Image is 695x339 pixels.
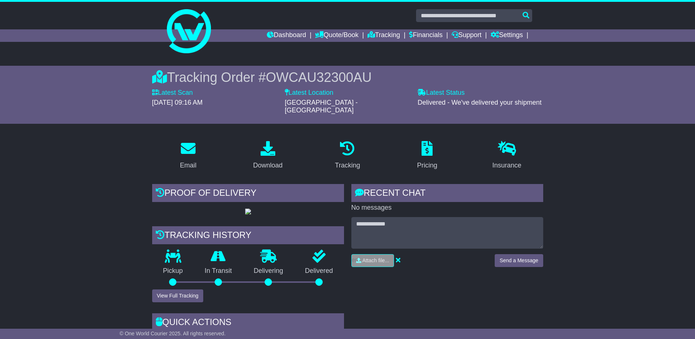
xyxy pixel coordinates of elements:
div: Download [253,161,283,170]
p: No messages [351,204,543,212]
a: Pricing [412,138,442,173]
span: © One World Courier 2025. All rights reserved. [119,331,226,336]
p: Pickup [152,267,194,275]
label: Latest Location [285,89,333,97]
p: Delivering [243,267,294,275]
div: Pricing [417,161,437,170]
button: Send a Message [495,254,543,267]
p: Delivered [294,267,344,275]
div: RECENT CHAT [351,184,543,204]
div: Email [180,161,196,170]
a: Email [175,138,201,173]
div: Quick Actions [152,313,344,333]
a: Settings [491,29,523,42]
button: View Full Tracking [152,289,203,302]
a: Insurance [488,138,526,173]
span: OWCAU32300AU [266,70,372,85]
a: Financials [409,29,443,42]
div: Tracking Order # [152,69,543,85]
a: Download [248,138,287,173]
p: In Transit [194,267,243,275]
label: Latest Scan [152,89,193,97]
div: Tracking history [152,226,344,246]
div: Tracking [335,161,360,170]
a: Quote/Book [315,29,358,42]
a: Dashboard [267,29,306,42]
img: GetPodImage [245,209,251,214]
div: Insurance [492,161,522,170]
a: Tracking [330,138,365,173]
span: Delivered - We've delivered your shipment [418,99,541,106]
label: Latest Status [418,89,465,97]
div: Proof of Delivery [152,184,344,204]
a: Support [452,29,481,42]
span: [DATE] 09:16 AM [152,99,203,106]
span: [GEOGRAPHIC_DATA] - [GEOGRAPHIC_DATA] [285,99,358,114]
a: Tracking [368,29,400,42]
